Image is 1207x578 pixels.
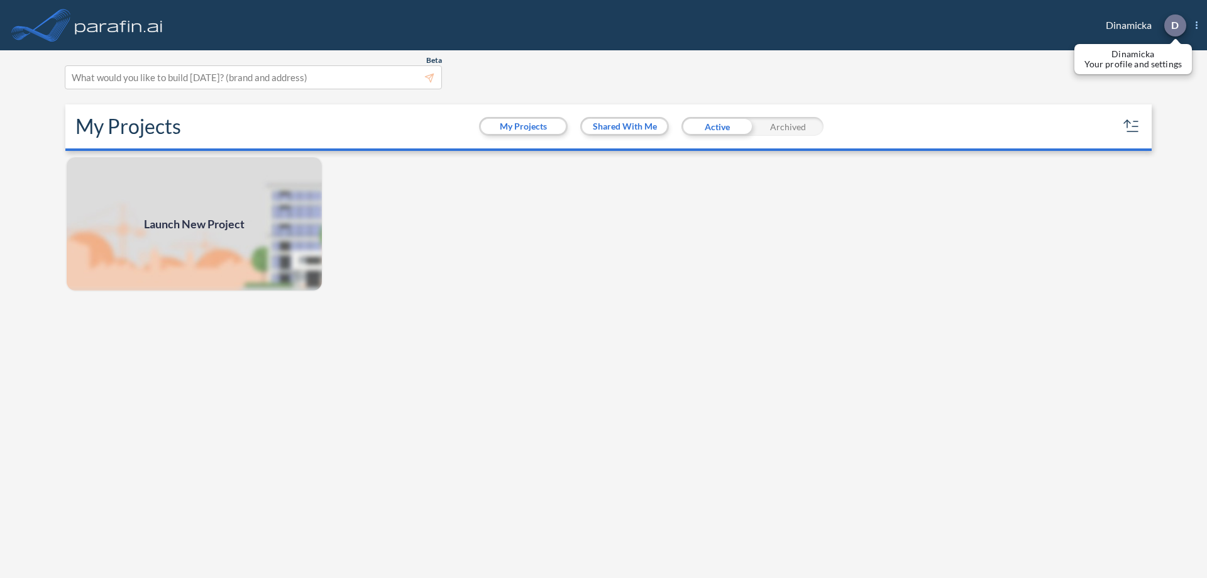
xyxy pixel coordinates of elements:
[144,216,245,233] span: Launch New Project
[426,55,442,65] span: Beta
[1171,19,1179,31] p: D
[65,156,323,292] a: Launch New Project
[582,119,667,134] button: Shared With Me
[1084,59,1182,69] p: Your profile and settings
[752,117,824,136] div: Archived
[1122,116,1142,136] button: sort
[72,13,165,38] img: logo
[1084,49,1182,59] p: Dinamicka
[65,156,323,292] img: add
[681,117,752,136] div: Active
[1087,14,1198,36] div: Dinamicka
[75,114,181,138] h2: My Projects
[481,119,566,134] button: My Projects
